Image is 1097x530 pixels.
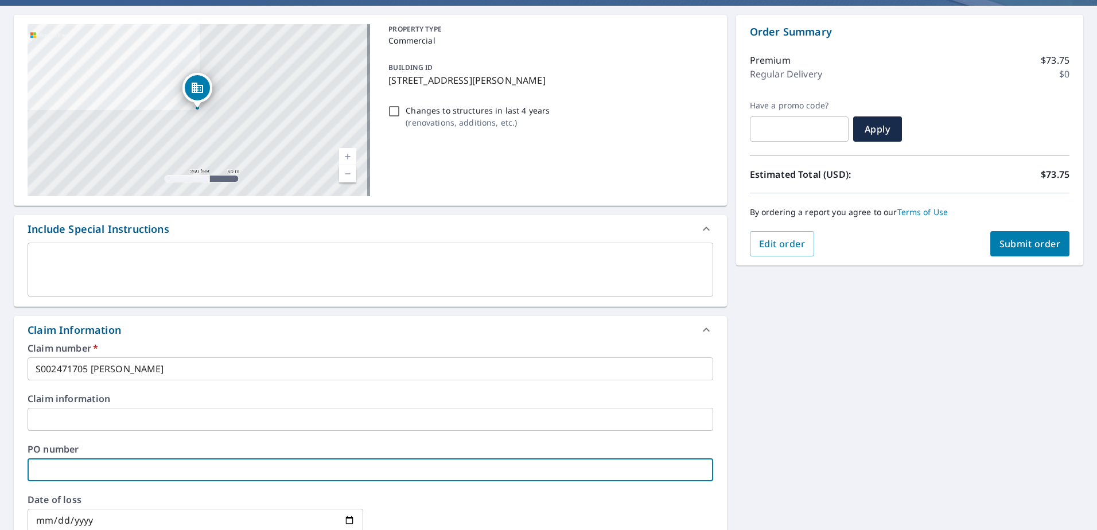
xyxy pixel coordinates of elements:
label: PO number [28,445,713,454]
label: Date of loss [28,495,363,504]
label: Have a promo code? [750,100,849,111]
button: Apply [853,116,902,142]
div: Include Special Instructions [28,221,169,237]
p: BUILDING ID [388,63,433,72]
button: Submit order [990,231,1070,256]
div: Claim Information [14,316,727,344]
span: Submit order [999,237,1061,250]
p: Changes to structures in last 4 years [406,104,550,116]
p: PROPERTY TYPE [388,24,708,34]
span: Edit order [759,237,806,250]
p: Regular Delivery [750,67,822,81]
p: Order Summary [750,24,1069,40]
p: $0 [1059,67,1069,81]
div: Dropped pin, building 1, Commercial property, 15720 N Greenway Hayden Loop Scottsdale, AZ 85260 [182,73,212,108]
p: $73.75 [1041,167,1069,181]
p: Estimated Total (USD): [750,167,910,181]
p: [STREET_ADDRESS][PERSON_NAME] [388,73,708,87]
p: By ordering a report you agree to our [750,207,1069,217]
p: $73.75 [1041,53,1069,67]
div: Include Special Instructions [14,215,727,243]
p: Premium [750,53,791,67]
p: Commercial [388,34,708,46]
p: ( renovations, additions, etc. ) [406,116,550,128]
button: Edit order [750,231,815,256]
a: Terms of Use [897,206,948,217]
div: Claim Information [28,322,121,338]
label: Claim number [28,344,713,353]
label: Claim information [28,394,713,403]
span: Apply [862,123,893,135]
a: Current Level 17, Zoom Out [339,165,356,182]
a: Current Level 17, Zoom In [339,148,356,165]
